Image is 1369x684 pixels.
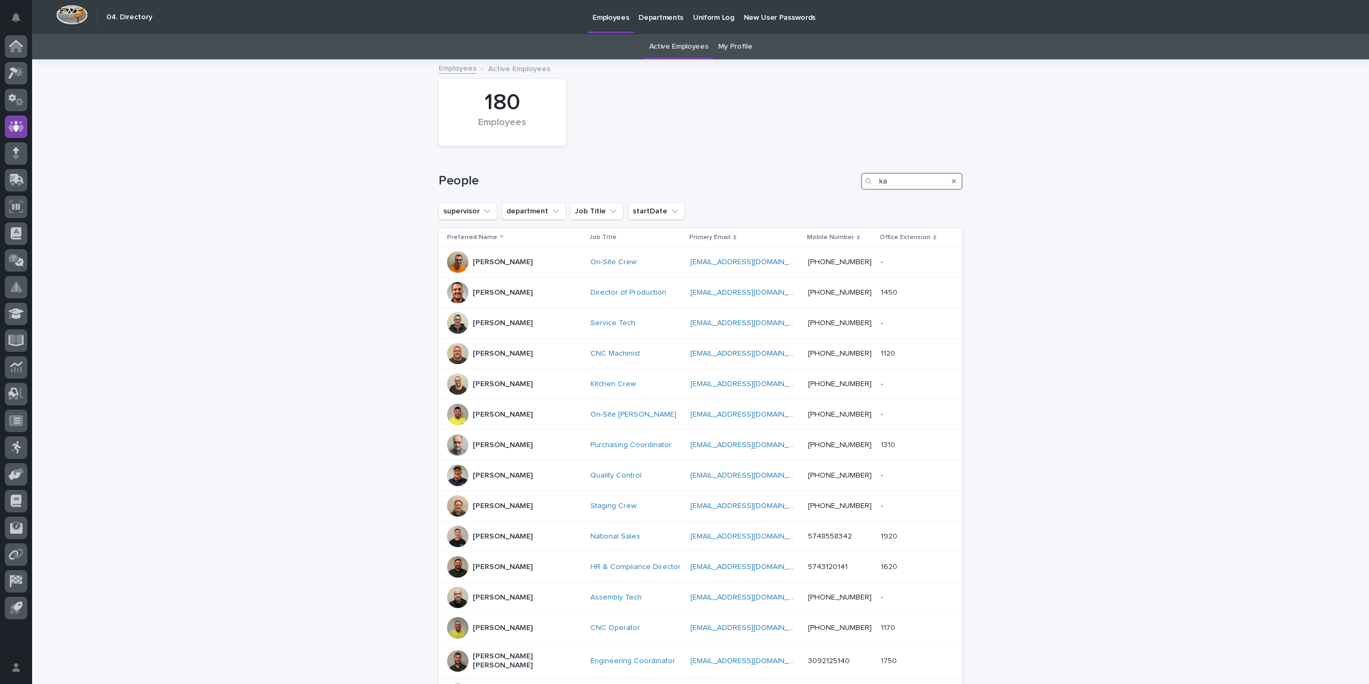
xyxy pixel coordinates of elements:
p: 1920 [881,530,899,541]
p: [PERSON_NAME] [PERSON_NAME] [473,652,580,670]
p: Job Title [589,232,617,243]
a: [PHONE_NUMBER] [808,350,872,357]
button: supervisor [439,203,497,220]
a: [PHONE_NUMBER] [808,258,872,266]
a: [PHONE_NUMBER] [808,380,872,388]
button: Job Title [570,203,624,220]
div: Notifications [13,13,27,30]
a: Service Tech [590,319,635,328]
a: [EMAIL_ADDRESS][DOMAIN_NAME] [690,319,811,327]
p: [PERSON_NAME] [473,410,533,419]
p: 1310 [881,439,897,450]
a: [EMAIL_ADDRESS][DOMAIN_NAME] [690,258,811,266]
p: [PERSON_NAME] [473,563,533,572]
tr: [PERSON_NAME]CNC Operator [EMAIL_ADDRESS][DOMAIN_NAME] [PHONE_NUMBER]11701170 [439,613,963,643]
p: Active Employees [488,62,550,74]
a: 5743120141 [808,563,848,571]
a: [PHONE_NUMBER] [808,472,872,479]
p: [PERSON_NAME] [473,319,533,328]
p: [PERSON_NAME] [473,288,533,297]
a: [PHONE_NUMBER] [808,624,872,632]
tr: [PERSON_NAME]HR & Compliance Director [EMAIL_ADDRESS][DOMAIN_NAME] 574312014116201620 [439,552,963,582]
p: - [881,378,885,389]
button: department [502,203,566,220]
button: Notifications [5,6,27,29]
a: Active Employees [649,34,709,59]
div: 180 [457,89,548,116]
a: [EMAIL_ADDRESS][DOMAIN_NAME] [690,380,811,388]
a: [PHONE_NUMBER] [808,319,872,327]
tr: [PERSON_NAME]Director of Production [EMAIL_ADDRESS][DOMAIN_NAME] [PHONE_NUMBER]14501450 [439,278,963,308]
a: Engineering Coordinator [590,657,675,666]
a: 5748558342 [808,533,852,540]
p: - [881,408,885,419]
a: 3092125140 [808,657,850,665]
a: Quality Control [590,471,642,480]
p: - [881,591,885,602]
p: [PERSON_NAME] [473,532,533,541]
tr: [PERSON_NAME]Staging Crew [EMAIL_ADDRESS][DOMAIN_NAME] [PHONE_NUMBER]-- [439,491,963,521]
p: - [881,256,885,267]
p: Office Extension [880,232,930,243]
a: [EMAIL_ADDRESS][DOMAIN_NAME] [690,502,811,510]
button: startDate [628,203,685,220]
a: [EMAIL_ADDRESS][DOMAIN_NAME] [690,533,811,540]
a: [EMAIL_ADDRESS][DOMAIN_NAME] [690,563,811,571]
a: Staging Crew [590,502,636,511]
p: [PERSON_NAME] [473,593,533,602]
a: HR & Compliance Director [590,563,681,572]
a: [PHONE_NUMBER] [808,502,872,510]
tr: [PERSON_NAME] [PERSON_NAME]Engineering Coordinator [EMAIL_ADDRESS][DOMAIN_NAME] 309212514017501750 [439,643,963,679]
a: Assembly Tech [590,593,642,602]
a: Employees [439,62,476,74]
tr: [PERSON_NAME]Purchasing Coordinator [EMAIL_ADDRESS][DOMAIN_NAME] [PHONE_NUMBER]13101310 [439,430,963,460]
p: 1120 [881,347,897,358]
p: Mobile Number [807,232,854,243]
p: [PERSON_NAME] [473,441,533,450]
p: Primary Email [689,232,730,243]
p: 1620 [881,560,899,572]
tr: [PERSON_NAME]Quality Control [EMAIL_ADDRESS][DOMAIN_NAME] [PHONE_NUMBER]-- [439,460,963,491]
p: [PERSON_NAME] [473,502,533,511]
input: Search [861,173,963,190]
p: - [881,469,885,480]
p: - [881,317,885,328]
div: Employees [457,117,548,140]
p: [PERSON_NAME] [473,258,533,267]
tr: [PERSON_NAME]On-Site Crew [EMAIL_ADDRESS][DOMAIN_NAME] [PHONE_NUMBER]-- [439,247,963,278]
a: [PHONE_NUMBER] [808,441,872,449]
a: CNC Machinist [590,349,640,358]
p: Preferred Name [447,232,497,243]
p: [PERSON_NAME] [473,380,533,389]
p: 1170 [881,621,897,633]
tr: [PERSON_NAME]On-Site [PERSON_NAME] [EMAIL_ADDRESS][DOMAIN_NAME] [PHONE_NUMBER]-- [439,399,963,430]
a: [EMAIL_ADDRESS][DOMAIN_NAME] [690,350,811,357]
a: [EMAIL_ADDRESS][DOMAIN_NAME] [690,594,811,601]
tr: [PERSON_NAME]Assembly Tech [EMAIL_ADDRESS][DOMAIN_NAME] [PHONE_NUMBER]-- [439,582,963,613]
a: [EMAIL_ADDRESS][DOMAIN_NAME] [690,289,811,296]
img: Workspace Logo [56,5,88,25]
a: [PHONE_NUMBER] [808,411,872,418]
a: On-Site [PERSON_NAME] [590,410,676,419]
tr: [PERSON_NAME]CNC Machinist [EMAIL_ADDRESS][DOMAIN_NAME] [PHONE_NUMBER]11201120 [439,339,963,369]
p: - [881,499,885,511]
p: [PERSON_NAME] [473,471,533,480]
a: Kitchen Crew [590,380,636,389]
p: [PERSON_NAME] [473,624,533,633]
a: CNC Operator [590,624,640,633]
a: My Profile [718,34,752,59]
a: [PHONE_NUMBER] [808,594,872,601]
p: [PERSON_NAME] [473,349,533,358]
a: [PHONE_NUMBER] [808,289,872,296]
a: National Sales [590,532,640,541]
a: [EMAIL_ADDRESS][DOMAIN_NAME] [690,411,811,418]
tr: [PERSON_NAME]Service Tech [EMAIL_ADDRESS][DOMAIN_NAME] [PHONE_NUMBER]-- [439,308,963,339]
p: 1450 [881,286,899,297]
a: Purchasing Coordinator [590,441,672,450]
tr: [PERSON_NAME]National Sales [EMAIL_ADDRESS][DOMAIN_NAME] 574855834219201920 [439,521,963,552]
a: [EMAIL_ADDRESS][DOMAIN_NAME] [690,472,811,479]
a: [EMAIL_ADDRESS][DOMAIN_NAME] [690,624,811,632]
a: Director of Production [590,288,666,297]
h2: 04. Directory [106,13,152,22]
